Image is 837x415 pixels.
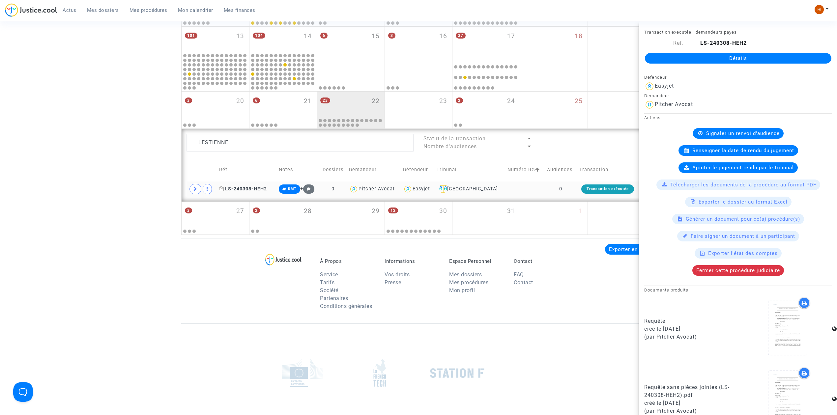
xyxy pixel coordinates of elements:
[413,186,430,192] div: Easyjet
[403,184,413,194] img: icon-user.svg
[385,279,401,286] a: Presse
[575,97,583,106] span: 25
[692,165,794,171] span: Ajouter le jugement rendu par le tribunal
[304,32,312,41] span: 14
[670,182,816,188] span: Télécharger les documents de la procédure au format PDF
[456,97,463,103] span: 2
[644,317,733,325] div: Requête
[57,5,82,15] a: Actus
[452,202,520,235] div: vendredi octobre 31
[507,207,515,216] span: 31
[319,158,347,181] td: Dossiers
[282,359,323,387] img: europe_commision.png
[372,97,380,106] span: 22
[449,287,475,293] a: Mon profil
[439,207,447,216] span: 30
[505,158,545,181] td: Numéro RG
[577,158,639,181] td: Transaction
[82,5,124,15] a: Mes dossiers
[644,288,688,292] small: Documents produits
[423,143,477,150] span: Nombre d'audiences
[545,158,577,181] td: Audiences
[692,148,794,153] span: Renseigner la date de rendu du jugement
[520,202,588,235] div: samedi novembre 1
[236,207,244,216] span: 27
[385,271,410,278] a: Vos droits
[320,303,372,309] a: Conditions générales
[588,202,655,235] div: dimanche novembre 2
[218,5,261,15] a: Mes finances
[439,32,447,41] span: 16
[253,33,265,39] span: 104
[87,7,119,13] span: Mes dossiers
[449,279,488,286] a: Mes procédures
[691,233,795,239] span: Faire signer un document à un participant
[185,207,192,213] span: 3
[644,325,733,333] div: créé le [DATE]
[588,27,655,91] div: dimanche octobre 19
[644,115,661,120] small: Actions
[645,53,831,64] a: Détails
[644,30,737,35] small: Transaction exécutée - demandeurs payés
[13,382,33,402] iframe: Help Scout Beacon - Open
[385,202,452,227] div: jeudi octobre 30, 12 events, click to expand
[130,7,167,13] span: Mes procédures
[388,207,398,213] span: 12
[437,185,503,193] div: [GEOGRAPHIC_DATA]
[319,181,347,197] td: 0
[320,271,338,278] a: Service
[644,81,655,92] img: icon-user.svg
[644,407,733,415] div: (par Pitcher Avocat)
[439,97,447,106] span: 23
[347,158,401,181] td: Demandeur
[182,27,249,52] div: lundi octobre 13, 101 events, click to expand
[439,185,447,193] img: icon-faciliter-sm.svg
[581,184,634,194] div: Transaction exécutée
[317,202,385,235] div: mercredi octobre 29
[385,92,452,128] div: jeudi octobre 23
[655,101,693,107] div: Pitcher Avocat
[236,32,244,41] span: 13
[644,99,655,110] img: icon-user.svg
[5,3,57,17] img: jc-logo.svg
[449,258,504,264] p: Espace Personnel
[699,199,788,205] span: Exporter le dossier au format Excel
[520,27,588,91] div: samedi octobre 18
[452,27,520,58] div: vendredi octobre 17, 37 events, click to expand
[219,186,267,192] span: LS-240308-HEH2
[320,287,338,293] a: Société
[588,92,655,128] div: dimanche octobre 26
[304,207,312,216] span: 28
[456,33,466,39] span: 37
[700,40,747,46] b: LS-240308-HEH2
[182,92,249,117] div: lundi octobre 20, 3 events, click to expand
[507,32,515,41] span: 17
[224,7,255,13] span: Mes finances
[217,158,276,181] td: Réf.
[708,250,778,256] span: Exporter l'état des comptes
[696,267,780,273] span: Fermer cette procédure judiciaire
[815,5,824,14] img: fc99b196863ffcca57bb8fe2645aafd9
[373,359,386,387] img: french_tech.png
[304,97,312,106] span: 21
[686,216,800,222] span: Générer un document pour ce(s) procédure(s)
[63,7,76,13] span: Actus
[249,27,317,52] div: mardi octobre 14, 104 events, click to expand
[249,202,317,227] div: mardi octobre 28, 2 events, click to expand
[182,202,249,227] div: lundi octobre 27, 3 events, click to expand
[430,368,484,378] img: stationf.png
[579,207,583,216] span: 1
[236,97,244,106] span: 20
[253,97,260,103] span: 6
[575,32,583,41] span: 18
[385,27,452,58] div: jeudi octobre 16, 3 events, click to expand
[349,184,359,194] img: icon-user.svg
[388,33,395,39] span: 3
[639,39,689,47] div: Ref.
[320,258,375,264] p: À Propos
[320,295,348,301] a: Partenaires
[317,27,385,58] div: mercredi octobre 15, 6 events, click to expand
[265,254,302,265] img: logo-lg.svg
[520,92,588,128] div: samedi octobre 25
[173,5,218,15] a: Mon calendrier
